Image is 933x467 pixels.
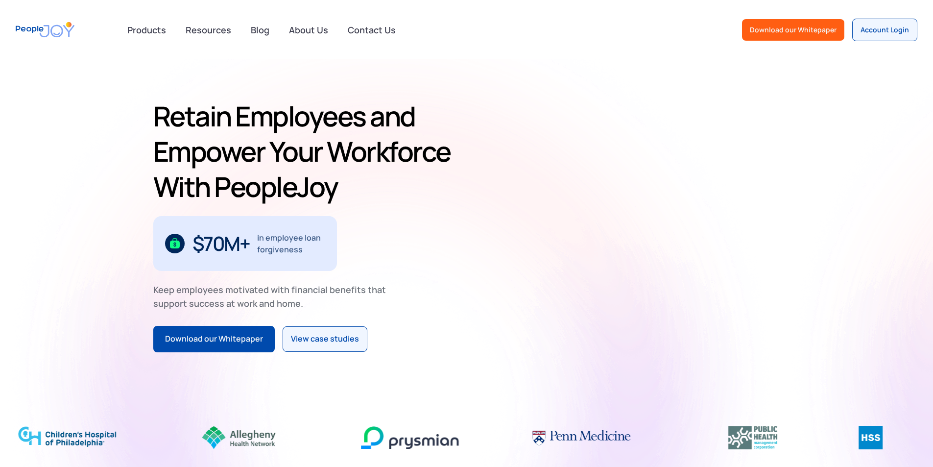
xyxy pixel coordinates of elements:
[283,326,367,352] a: View case studies
[121,20,172,40] div: Products
[742,19,844,41] a: Download our Whitepaper
[750,25,837,35] div: Download our Whitepaper
[342,19,402,41] a: Contact Us
[165,333,263,345] div: Download our Whitepaper
[16,16,74,44] a: home
[180,19,237,41] a: Resources
[283,19,334,41] a: About Us
[153,98,463,204] h1: Retain Employees and Empower Your Workforce With PeopleJoy
[291,333,359,345] div: View case studies
[153,326,275,352] a: Download our Whitepaper
[153,283,394,310] div: Keep employees motivated with financial benefits that support success at work and home.
[153,216,337,271] div: 1 / 3
[245,19,275,41] a: Blog
[861,25,909,35] div: Account Login
[257,232,325,255] div: in employee loan forgiveness
[852,19,917,41] a: Account Login
[192,236,250,251] div: $70M+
